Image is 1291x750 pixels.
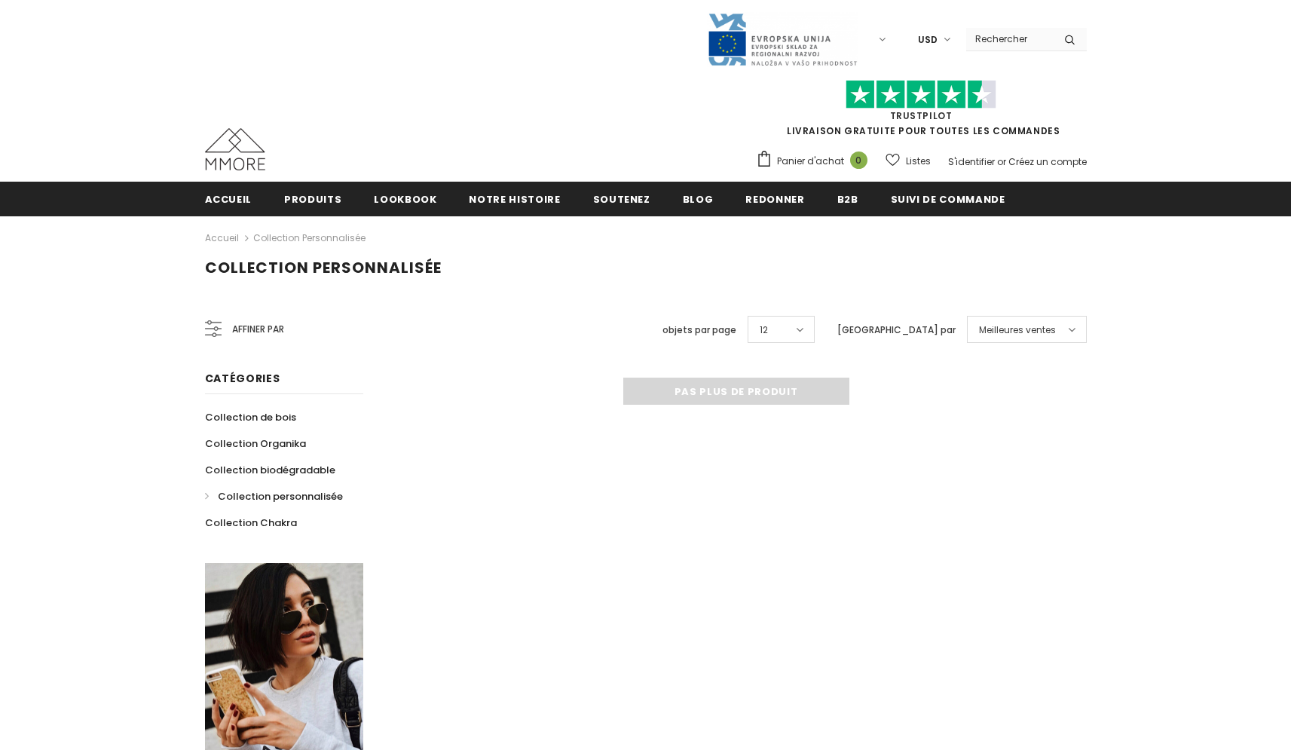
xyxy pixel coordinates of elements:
a: Créez un compte [1008,155,1087,168]
span: Accueil [205,192,252,207]
span: Produits [284,192,341,207]
a: Collection Chakra [205,510,297,536]
span: LIVRAISON GRATUITE POUR TOUTES LES COMMANDES [756,87,1087,137]
span: Lookbook [374,192,436,207]
span: Affiner par [232,321,284,338]
span: Panier d'achat [777,154,844,169]
span: B2B [837,192,858,207]
a: Collection de bois [205,404,296,430]
a: TrustPilot [890,109,953,122]
span: Meilleures ventes [979,323,1056,338]
span: Collection personnalisée [205,257,442,278]
a: Redonner [745,182,804,216]
a: Javni Razpis [707,32,858,45]
span: Collection Chakra [205,516,297,530]
span: 0 [850,152,867,169]
input: Search Site [966,28,1053,50]
a: Collection biodégradable [205,457,335,483]
span: soutenez [593,192,650,207]
img: Faites confiance aux étoiles pilotes [846,80,996,109]
a: Notre histoire [469,182,560,216]
a: Accueil [205,229,239,247]
label: [GEOGRAPHIC_DATA] par [837,323,956,338]
a: Collection Organika [205,430,306,457]
span: Collection biodégradable [205,463,335,477]
a: Lookbook [374,182,436,216]
span: or [997,155,1006,168]
span: Redonner [745,192,804,207]
a: B2B [837,182,858,216]
a: Suivi de commande [891,182,1005,216]
span: Collection Organika [205,436,306,451]
a: S'identifier [948,155,995,168]
a: Collection personnalisée [253,231,366,244]
span: Blog [683,192,714,207]
span: Listes [906,154,931,169]
span: Notre histoire [469,192,560,207]
span: 12 [760,323,768,338]
span: Catégories [205,371,280,386]
a: Blog [683,182,714,216]
a: Accueil [205,182,252,216]
a: Listes [886,148,931,174]
a: soutenez [593,182,650,216]
label: objets par page [662,323,736,338]
span: Suivi de commande [891,192,1005,207]
span: Collection personnalisée [218,489,343,504]
a: Panier d'achat 0 [756,150,875,173]
a: Produits [284,182,341,216]
span: USD [918,32,938,47]
img: Cas MMORE [205,128,265,170]
img: Javni Razpis [707,12,858,67]
a: Collection personnalisée [205,483,343,510]
span: Collection de bois [205,410,296,424]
